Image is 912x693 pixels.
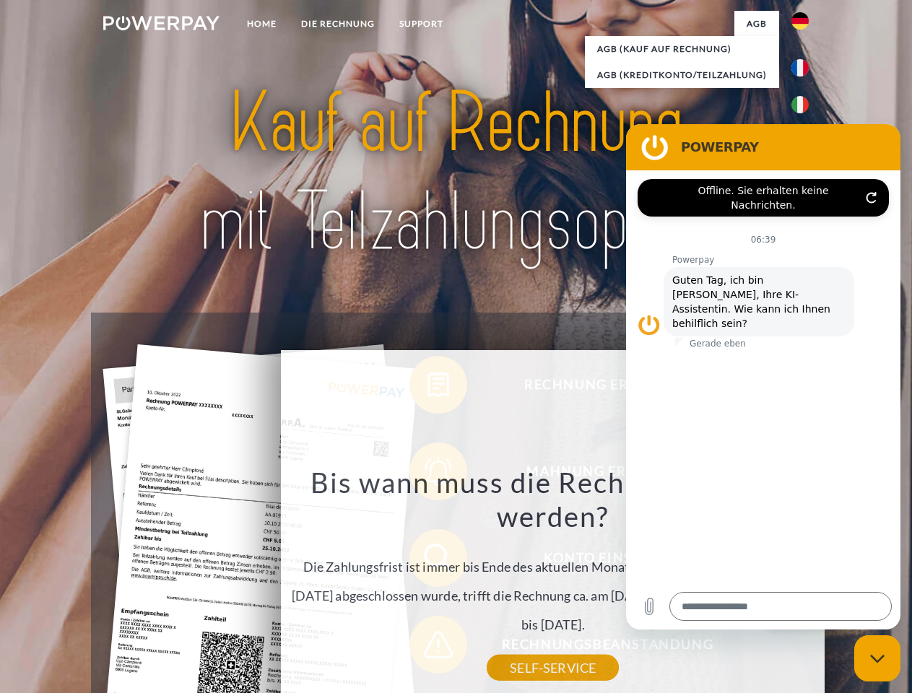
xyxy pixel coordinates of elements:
a: SUPPORT [387,11,456,37]
a: SELF-SERVICE [487,655,619,681]
a: AGB (Kreditkonto/Teilzahlung) [585,62,779,88]
img: it [791,96,809,113]
a: agb [734,11,779,37]
img: logo-powerpay-white.svg [103,16,220,30]
iframe: Messaging-Fenster [626,124,900,629]
div: Die Zahlungsfrist ist immer bis Ende des aktuellen Monats. Wenn die Bestellung z.B. am [DATE] abg... [290,465,817,668]
a: Home [235,11,289,37]
img: de [791,12,809,30]
h3: Bis wann muss die Rechnung bezahlt werden? [290,465,817,534]
a: DIE RECHNUNG [289,11,387,37]
a: AGB (Kauf auf Rechnung) [585,36,779,62]
iframe: Schaltfläche zum Öffnen des Messaging-Fensters; Konversation läuft [854,635,900,681]
img: fr [791,59,809,77]
img: title-powerpay_de.svg [138,69,774,276]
